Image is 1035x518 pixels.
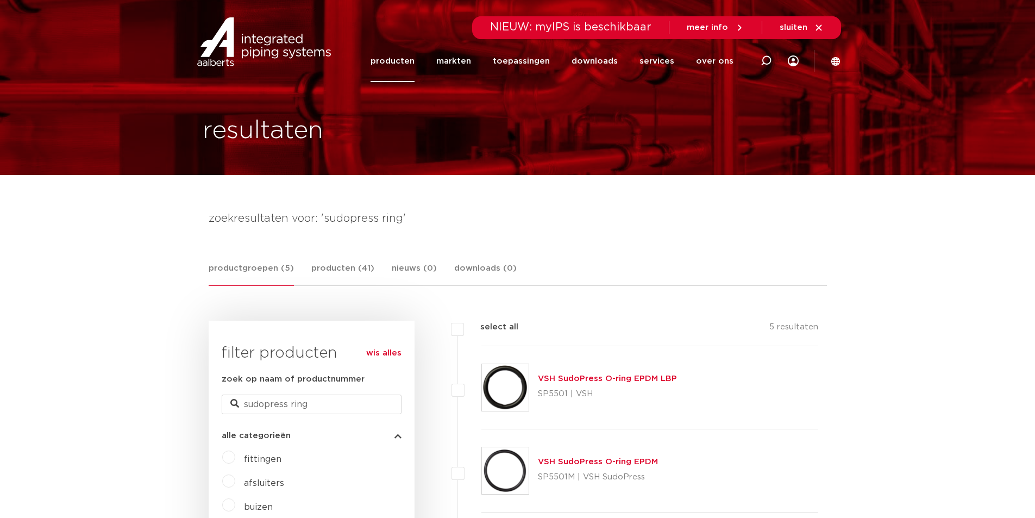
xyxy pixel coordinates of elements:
[222,373,365,386] label: zoek op naam of productnummer
[311,262,374,285] a: producten (41)
[482,447,529,494] img: Thumbnail for VSH SudoPress O-ring EPDM
[244,455,281,464] a: fittingen
[490,22,651,33] span: NIEUW: myIPS is beschikbaar
[769,321,818,338] p: 5 resultaten
[209,262,294,286] a: productgroepen (5)
[780,23,824,33] a: sluiten
[639,40,674,82] a: services
[538,375,677,383] a: VSH SudoPress O-ring EPDM LBP
[371,40,733,82] nav: Menu
[696,40,733,82] a: over ons
[366,347,402,360] a: wis alles
[222,432,291,440] span: alle categorieën
[493,40,550,82] a: toepassingen
[464,321,518,334] label: select all
[538,458,658,466] a: VSH SudoPress O-ring EPDM
[392,262,437,285] a: nieuws (0)
[538,385,677,403] p: SP5501 | VSH
[244,503,273,511] a: buizen
[436,40,471,82] a: markten
[209,210,827,227] h4: zoekresultaten voor: 'sudopress ring'
[203,114,323,148] h1: resultaten
[572,40,618,82] a: downloads
[482,364,529,411] img: Thumbnail for VSH SudoPress O-ring EPDM LBP
[222,432,402,440] button: alle categorieën
[780,23,807,32] span: sluiten
[222,395,402,414] input: zoeken
[222,342,402,364] h3: filter producten
[687,23,728,32] span: meer info
[538,469,658,486] p: SP5501M | VSH SudoPress
[371,40,415,82] a: producten
[244,479,284,488] a: afsluiters
[454,262,517,285] a: downloads (0)
[687,23,744,33] a: meer info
